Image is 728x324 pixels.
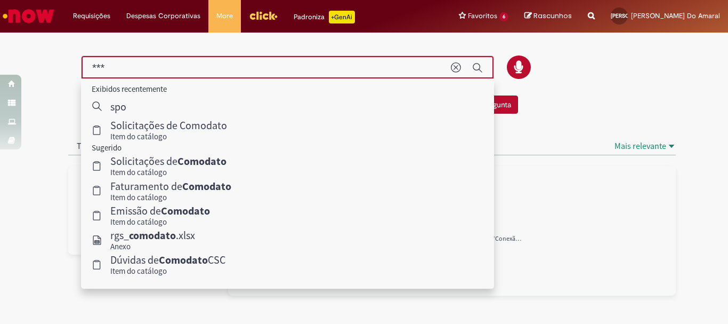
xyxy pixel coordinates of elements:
[73,11,110,21] span: Requisições
[611,12,652,19] span: [PERSON_NAME]
[468,11,497,21] span: Favoritos
[499,12,508,21] span: 6
[126,11,200,21] span: Despesas Corporativas
[631,11,720,20] span: [PERSON_NAME] Do Amaral
[216,11,233,21] span: More
[524,11,572,21] a: Rascunhos
[1,5,56,27] img: ServiceNow
[329,11,355,23] p: +GenAi
[294,11,355,23] div: Padroniza
[249,7,278,23] img: click_logo_yellow_360x200.png
[533,11,572,21] span: Rascunhos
